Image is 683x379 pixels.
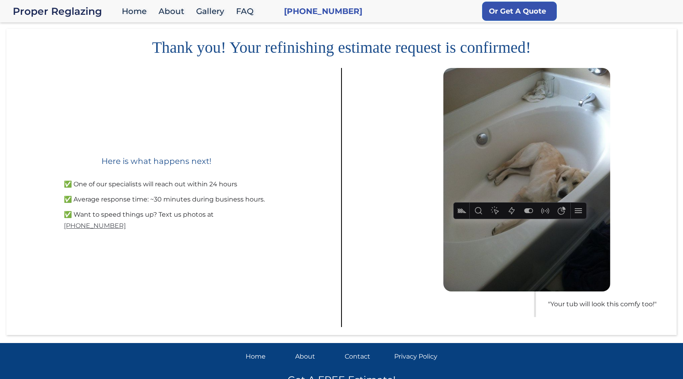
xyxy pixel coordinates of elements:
a: [PHONE_NUMBER] [64,220,265,231]
a: Or Get A Quote [482,2,557,21]
a: Proper Reglazing [13,6,118,17]
a: About [155,3,192,20]
a: Home [118,3,155,20]
blockquote: "Your tub will look this comfy too!" [534,291,669,317]
a: Home [246,351,289,362]
p: Here is what happens next! [101,156,211,167]
li: ✅ One of our specialists will reach out within 24 hours [64,179,265,190]
a: [PHONE_NUMBER] [284,6,362,17]
a: About [295,351,338,362]
a: Gallery [192,3,232,20]
li: ✅ Average response time: ~30 minutes during business hours. [64,194,265,205]
a: Privacy Policy [394,351,437,362]
h1: Thank you! Your refinishing estimate request is confirmed! [6,29,677,60]
li: ✅ Want to speed things up? Text us photos at [64,209,265,231]
a: FAQ [232,3,262,20]
a: Contact [345,351,388,362]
